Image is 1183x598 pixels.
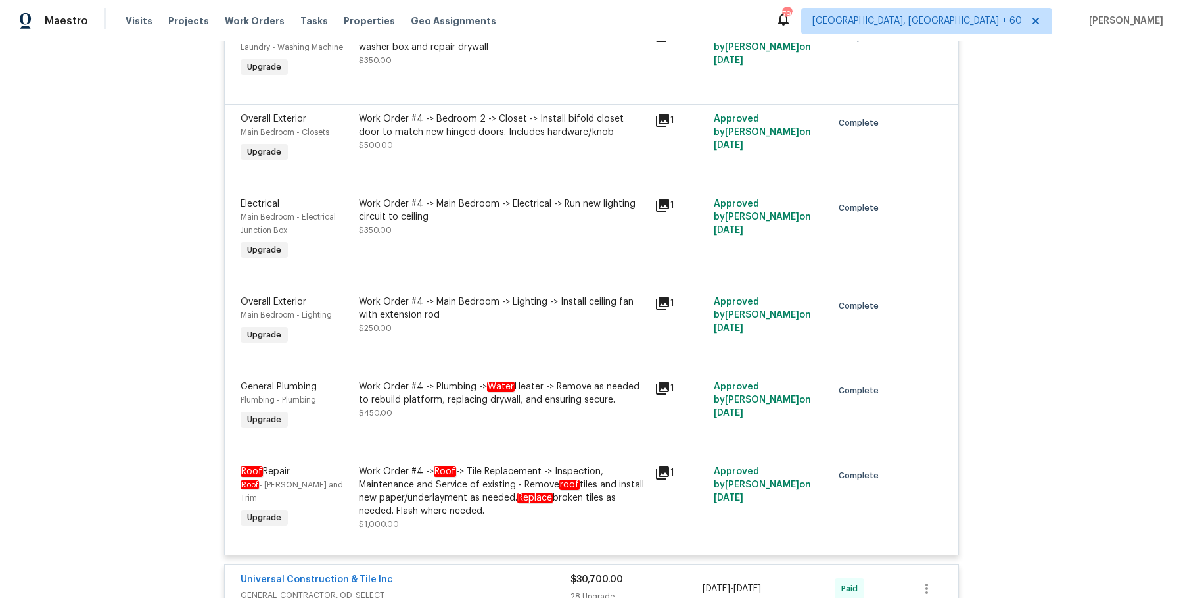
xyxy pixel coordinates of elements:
[559,480,580,490] em: roof
[359,57,392,64] span: $350.00
[714,493,743,503] span: [DATE]
[242,243,287,257] span: Upgrade
[241,311,332,319] span: Main Bedroom - Lighting
[517,493,553,503] em: Replace
[812,14,1022,28] span: [GEOGRAPHIC_DATA], [GEOGRAPHIC_DATA] + 60
[655,380,706,396] div: 1
[241,480,259,489] em: Roof
[655,295,706,311] div: 1
[839,384,884,397] span: Complete
[841,582,863,595] span: Paid
[241,114,306,124] span: Overall Exterior
[300,16,328,26] span: Tasks
[714,141,743,150] span: [DATE]
[359,409,392,417] span: $450.00
[359,197,647,224] div: Work Order #4 -> Main Bedroom -> Electrical -> Run new lighting circuit to ceiling
[714,56,743,65] span: [DATE]
[714,297,811,333] span: Approved by [PERSON_NAME] on
[411,14,496,28] span: Geo Assignments
[241,466,263,477] em: Roof
[839,201,884,214] span: Complete
[242,328,287,341] span: Upgrade
[359,380,647,407] div: Work Order #4 -> Plumbing -> Heater -> Remove as needed to rebuild platform, replacing drywall, a...
[714,382,811,418] span: Approved by [PERSON_NAME] on
[45,14,88,28] span: Maestro
[241,128,329,136] span: Main Bedroom - Closets
[839,299,884,312] span: Complete
[344,14,395,28] span: Properties
[434,466,456,477] em: Roof
[241,382,317,391] span: General Plumbing
[359,295,647,322] div: Work Order #4 -> Main Bedroom -> Lighting -> Install ceiling fan with extension rod
[655,197,706,213] div: 1
[359,226,392,234] span: $350.00
[487,382,515,392] em: Water
[714,409,743,418] span: [DATE]
[714,199,811,235] span: Approved by [PERSON_NAME] on
[242,413,287,426] span: Upgrade
[242,511,287,524] span: Upgrade
[733,584,761,593] span: [DATE]
[359,324,392,332] span: $250.00
[242,61,287,74] span: Upgrade
[168,14,209,28] span: Projects
[714,324,743,333] span: [DATE]
[241,396,316,404] span: Plumbing - Plumbing
[126,14,152,28] span: Visits
[241,297,306,307] span: Overall Exterior
[839,469,884,482] span: Complete
[241,575,393,584] a: Universal Construction & Tile Inc
[241,199,279,209] span: Electrical
[359,141,393,149] span: $500.00
[714,226,743,235] span: [DATE]
[359,465,647,518] div: Work Order #4 -> -> Tile Replacement -> Inspection, Maintenance and Service of existing - Remove ...
[655,112,706,128] div: 1
[241,466,290,477] span: Repair
[714,30,811,65] span: Approved by [PERSON_NAME] on
[714,467,811,503] span: Approved by [PERSON_NAME] on
[1084,14,1163,28] span: [PERSON_NAME]
[839,116,884,130] span: Complete
[241,481,343,502] span: - [PERSON_NAME] and Trim
[225,14,285,28] span: Work Orders
[241,213,336,234] span: Main Bedroom - Electrical Junction Box
[782,8,791,21] div: 796
[714,114,811,150] span: Approved by [PERSON_NAME] on
[241,43,343,51] span: Laundry - Washing Machine
[242,145,287,159] span: Upgrade
[655,465,706,481] div: 1
[359,520,399,528] span: $1,000.00
[703,584,730,593] span: [DATE]
[570,575,623,584] span: $30,700.00
[703,582,761,595] span: -
[359,112,647,139] div: Work Order #4 -> Bedroom 2 -> Closet -> Install bifold closet door to match new hinged doors. Inc...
